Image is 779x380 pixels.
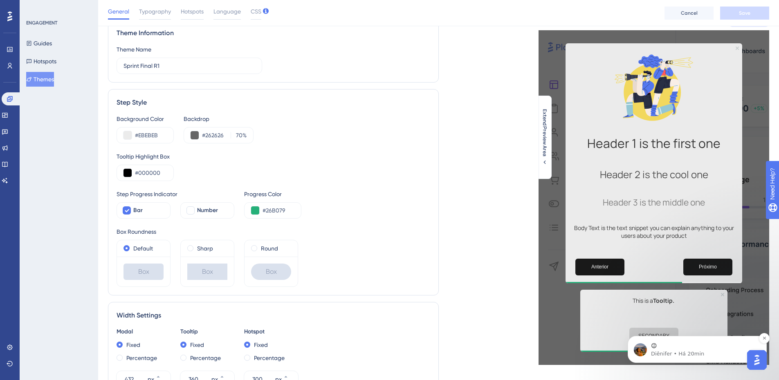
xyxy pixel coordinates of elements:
div: Diênifer diz… [7,211,157,339]
button: Seletor de Gif [26,268,32,274]
div: Yuri diz… [7,163,157,211]
button: Themes [26,72,54,87]
div: Hotspot [244,327,298,337]
div: Step Progress Indicator [117,189,234,199]
input: Theme Name [123,61,255,70]
button: px [220,371,234,379]
div: Close Preview [736,47,739,50]
span: Extend Preview Area [541,109,548,156]
div: Progress Color [244,189,301,199]
div: Fechar [144,3,158,18]
span: Need Help? [19,2,51,12]
div: dei uma olhada no artigo que enviou, mas acho que ele não explica tecnicamente como fazer os ajus... [29,104,157,162]
div: Background Color [117,114,174,124]
label: Round [261,244,278,253]
div: Como eu já havia lhe informado, sua equipe de desenvolvimento deve identificar se o usuário final... [7,211,134,321]
span: General [108,7,129,16]
div: preciso saber exatamente qual tem que ser a ação do dev e o que ele precisa ajustar exatamente na... [36,168,150,200]
button: Guides [26,36,52,51]
div: Box [123,264,164,280]
span: Hotspots [181,7,204,16]
h1: Diênifer [40,4,65,10]
div: ok, vou dar uma olhada [83,25,150,33]
button: Hotspots [26,54,56,69]
label: Default [133,244,153,253]
p: Ativo(a) nos últimos 15min [40,10,112,18]
label: Fixed [126,340,140,350]
h2: Header 2 is the cool one [572,168,736,181]
label: % [231,130,247,140]
h3: Header 3 is the middle one [572,197,736,208]
span: CSS [251,7,261,16]
div: Yuri diz… [7,104,157,163]
input: % [233,130,242,140]
span: Number [197,206,218,215]
div: ok, vou dar uma olhada [76,20,157,38]
button: Cancel [665,7,714,20]
div: dei uma olhada no artigo que enviou, mas acho que ele não explica tecnicamente como fazer os ajus... [36,109,150,157]
h1: Header 1 is the first one [572,135,736,152]
div: Modal [117,327,171,337]
div: Box Roundness [117,227,430,237]
div: Theme Information [117,28,430,38]
div: Como eu já havia lhe informado, sua equipe de desenvolvimento deve identificar se o usuário final... [13,216,128,280]
label: Percentage [254,353,285,363]
img: Modal Media [613,47,695,128]
div: Box [251,264,291,280]
button: Previous [575,259,624,275]
label: Percentage [190,353,221,363]
div: wink [13,54,54,93]
div: Tooltip Highlight Box [117,152,430,161]
div: Box [187,264,227,280]
label: Percentage [126,353,157,363]
div: Tooltip [180,327,234,337]
div: Yuri diz… [7,20,157,44]
button: Next [683,259,732,275]
button: Carregar anexo [39,268,45,274]
button: go back [5,3,21,19]
div: Diênifer diz… [7,44,157,104]
iframe: UserGuiding AI Assistant Launcher [745,348,769,372]
button: Início [128,3,144,19]
button: px [283,371,298,379]
button: Seletor de emoji [13,268,19,274]
button: Save [720,7,769,20]
div: wink [7,44,61,98]
div: Width Settings [117,311,430,320]
button: px [156,371,171,379]
span: Cancel [681,10,698,16]
img: Profile image for Diênifer [23,4,36,18]
textarea: Envie uma mensagem... [7,250,157,264]
span: Language [213,7,241,16]
span: Save [739,10,750,16]
button: Start recording [52,268,58,274]
div: Backdrop [184,114,254,124]
div: Step Style [117,98,430,107]
button: Enviar mensagem… [140,264,153,277]
span: Bar [133,206,143,215]
label: Sharp [197,244,213,253]
p: This is a [587,296,721,306]
p: Body Text is the text snippet you can explain anything to your users about your product [572,224,736,239]
button: Extend Preview Area [538,109,551,165]
label: Fixed [254,340,268,350]
div: preciso saber exatamente qual tem que ser a ação do dev e o que ele precisa ajustar exatamente na... [29,163,157,205]
iframe: Intercom notifications mensagem [615,284,779,376]
label: Fixed [190,340,204,350]
span: Typography [139,7,171,16]
div: ENGAGEMENT [26,20,57,26]
div: Theme Name [117,45,151,54]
